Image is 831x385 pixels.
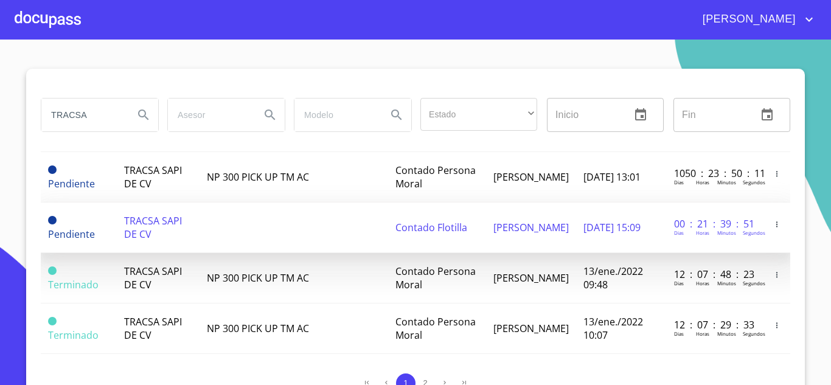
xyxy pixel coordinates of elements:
span: [PERSON_NAME] [694,10,802,29]
p: Segundos [743,280,765,286]
span: NP 300 PICK UP TM AC [207,271,309,285]
span: [PERSON_NAME] [493,322,569,335]
p: Segundos [743,179,765,186]
span: Pendiente [48,177,95,190]
span: 13/ene./2022 09:48 [583,265,643,291]
p: Dias [674,229,684,236]
span: Contado Persona Moral [395,315,476,342]
span: [DATE] 15:09 [583,221,641,234]
span: [DATE] 13:01 [583,170,641,184]
p: Minutos [717,330,736,337]
span: Pendiente [48,227,95,241]
input: search [168,99,251,131]
p: Dias [674,179,684,186]
p: Minutos [717,179,736,186]
input: search [294,99,377,131]
p: Segundos [743,330,765,337]
span: Contado Persona Moral [395,164,476,190]
p: 00 : 21 : 39 : 51 [674,217,756,231]
p: Horas [696,229,709,236]
span: Terminado [48,278,99,291]
div: ​ [420,98,537,131]
span: Pendiente [48,216,57,224]
span: NP 300 PICK UP TM AC [207,322,309,335]
span: [PERSON_NAME] [493,170,569,184]
button: Search [382,100,411,130]
span: TRACSA SAPI DE CV [124,265,182,291]
span: Contado Flotilla [395,221,467,234]
span: TRACSA SAPI DE CV [124,315,182,342]
span: 13/ene./2022 10:07 [583,315,643,342]
span: TRACSA SAPI DE CV [124,164,182,190]
button: Search [256,100,285,130]
p: Horas [696,280,709,286]
p: Dias [674,330,684,337]
button: account of current user [694,10,816,29]
p: 1050 : 23 : 50 : 11 [674,167,756,180]
p: Horas [696,179,709,186]
span: Terminado [48,328,99,342]
span: [PERSON_NAME] [493,271,569,285]
span: Terminado [48,317,57,325]
span: TRACSA SAPI DE CV [124,214,182,241]
p: Horas [696,330,709,337]
button: Search [129,100,158,130]
span: [PERSON_NAME] [493,221,569,234]
span: Contado Persona Moral [395,265,476,291]
p: 12 : 07 : 48 : 23 [674,268,756,281]
span: Pendiente [48,165,57,174]
p: Dias [674,280,684,286]
p: 12 : 07 : 29 : 33 [674,318,756,331]
p: Minutos [717,280,736,286]
p: Segundos [743,229,765,236]
span: NP 300 PICK UP TM AC [207,170,309,184]
span: Terminado [48,266,57,275]
input: search [41,99,124,131]
p: Minutos [717,229,736,236]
